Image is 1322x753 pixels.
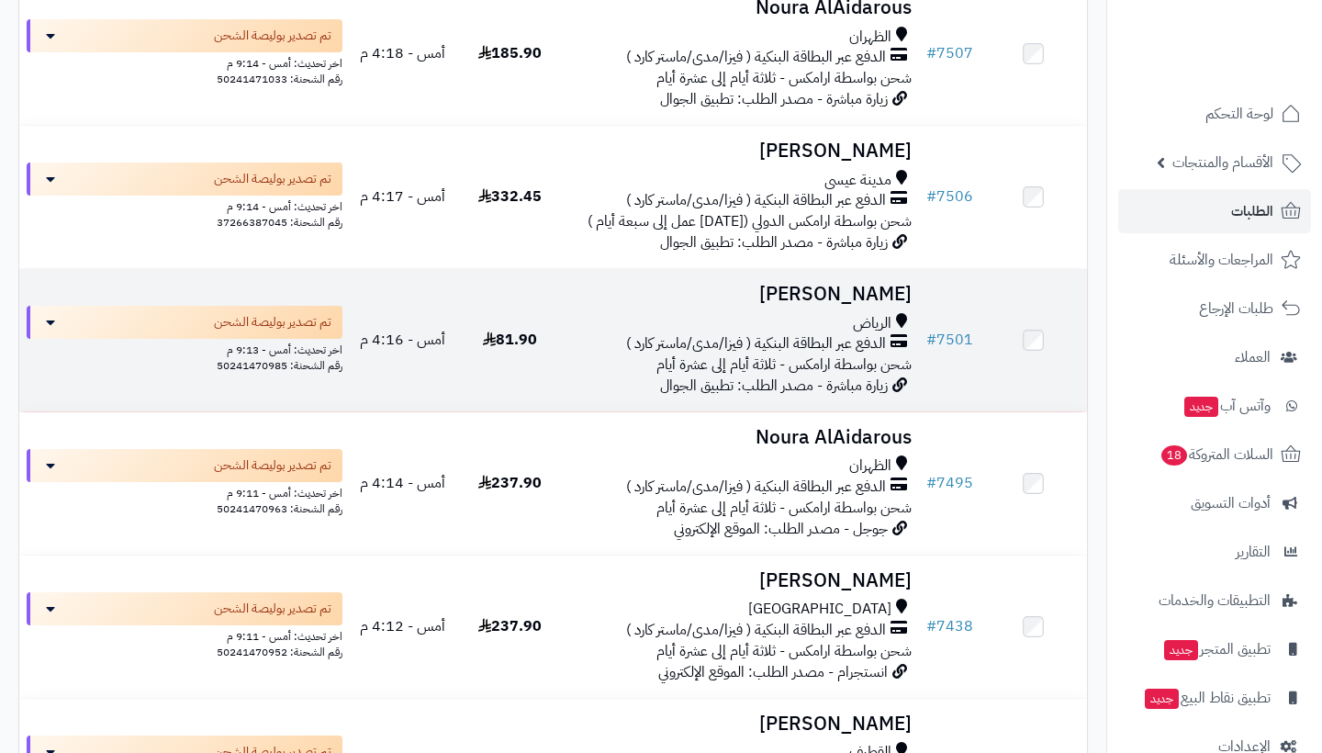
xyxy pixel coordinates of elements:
[1143,685,1271,711] span: تطبيق نقاط البيع
[27,482,342,501] div: اخر تحديث: أمس - 9:11 م
[1118,92,1311,136] a: لوحة التحكم
[660,375,888,397] span: زيارة مباشرة - مصدر الطلب: تطبيق الجوال
[478,185,542,208] span: 332.45
[27,339,342,358] div: اخر تحديث: أمس - 9:13 م
[660,231,888,253] span: زيارة مباشرة - مصدر الطلب: تطبيق الجوال
[214,27,331,45] span: تم تصدير بوليصة الشحن
[570,427,911,448] h3: Noura AlAidarous
[27,196,342,215] div: اخر تحديث: أمس - 9:14 م
[214,313,331,332] span: تم تصدير بوليصة الشحن
[926,329,936,351] span: #
[1118,189,1311,233] a: الطلبات
[1118,287,1311,331] a: طلبات الإرجاع
[626,477,886,498] span: الدفع عبر البطاقة البنكية ( فيزا/مدى/ماستر كارد )
[853,313,891,334] span: الرياض
[926,329,973,351] a: #7501
[27,625,342,645] div: اخر تحديث: أمس - 9:11 م
[626,47,886,68] span: الدفع عبر البطاقة البنكية ( فيزا/مدى/ماستر كارد )
[1236,539,1271,565] span: التقارير
[1170,247,1273,273] span: المراجعات والأسئلة
[1205,101,1273,127] span: لوحة التحكم
[570,284,911,305] h3: [PERSON_NAME]
[1199,296,1273,321] span: طلبات الإرجاع
[570,714,911,735] h3: [PERSON_NAME]
[1160,442,1273,467] span: السلات المتروكة
[926,42,936,64] span: #
[1118,530,1311,574] a: التقارير
[214,170,331,188] span: تم تصدير بوليصة الشحن
[217,357,342,374] span: رقم الشحنة: 50241470985
[217,71,342,87] span: رقم الشحنة: 50241471033
[1182,393,1271,419] span: وآتس آب
[588,210,912,232] span: شحن بواسطة ارامكس الدولي ([DATE] عمل إلى سبعة أيام )
[674,518,888,540] span: جوجل - مصدر الطلب: الموقع الإلكتروني
[926,472,936,494] span: #
[1191,490,1271,516] span: أدوات التسويق
[478,615,542,637] span: 237.90
[656,354,912,376] span: شحن بواسطة ارامكس - ثلاثة أيام إلى عشرة أيام
[360,42,445,64] span: أمس - 4:18 م
[849,27,891,48] span: الظهران
[626,190,886,211] span: الدفع عبر البطاقة البنكية ( فيزا/مدى/ماستر كارد )
[656,640,912,662] span: شحن بواسطة ارامكس - ثلاثة أيام إلى عشرة أيام
[1159,588,1271,613] span: التطبيقات والخدمات
[217,214,342,230] span: رقم الشحنة: 37266387045
[360,472,445,494] span: أمس - 4:14 م
[1118,384,1311,428] a: وآتس آبجديد
[1161,445,1187,466] span: 18
[1164,640,1198,660] span: جديد
[1172,150,1273,175] span: الأقسام والمنتجات
[360,329,445,351] span: أمس - 4:16 م
[360,615,445,637] span: أمس - 4:12 م
[1145,689,1179,709] span: جديد
[926,615,973,637] a: #7438
[478,42,542,64] span: 185.90
[1118,579,1311,623] a: التطبيقات والخدمات
[217,500,342,517] span: رقم الشحنة: 50241470963
[748,599,891,620] span: [GEOGRAPHIC_DATA]
[214,600,331,618] span: تم تصدير بوليصة الشحن
[849,455,891,477] span: الظهران
[570,570,911,591] h3: [PERSON_NAME]
[1118,238,1311,282] a: المراجعات والأسئلة
[926,472,973,494] a: #7495
[926,185,936,208] span: #
[1231,198,1273,224] span: الطلبات
[570,140,911,162] h3: [PERSON_NAME]
[656,497,912,519] span: شحن بواسطة ارامكس - ثلاثة أيام إلى عشرة أيام
[926,615,936,637] span: #
[1118,627,1311,671] a: تطبيق المتجرجديد
[1162,636,1271,662] span: تطبيق المتجر
[824,170,891,191] span: مدينة عيسى
[27,52,342,72] div: اخر تحديث: أمس - 9:14 م
[1235,344,1271,370] span: العملاء
[1118,676,1311,720] a: تطبيق نقاط البيعجديد
[656,67,912,89] span: شحن بواسطة ارامكس - ثلاثة أيام إلى عشرة أيام
[926,42,973,64] a: #7507
[360,185,445,208] span: أمس - 4:17 م
[1184,397,1218,417] span: جديد
[478,472,542,494] span: 237.90
[926,185,973,208] a: #7506
[217,644,342,660] span: رقم الشحنة: 50241470952
[1118,481,1311,525] a: أدوات التسويق
[626,333,886,354] span: الدفع عبر البطاقة البنكية ( فيزا/مدى/ماستر كارد )
[483,329,537,351] span: 81.90
[658,661,888,683] span: انستجرام - مصدر الطلب: الموقع الإلكتروني
[626,620,886,641] span: الدفع عبر البطاقة البنكية ( فيزا/مدى/ماستر كارد )
[1118,335,1311,379] a: العملاء
[214,456,331,475] span: تم تصدير بوليصة الشحن
[660,88,888,110] span: زيارة مباشرة - مصدر الطلب: تطبيق الجوال
[1118,433,1311,477] a: السلات المتروكة18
